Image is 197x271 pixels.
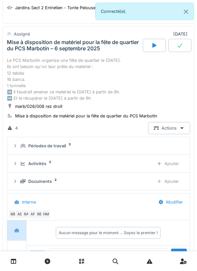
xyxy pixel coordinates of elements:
[95,3,194,20] div: Connecté(e).
[14,31,30,37] div: Assigné
[28,143,66,149] div: Périodes de travail
[10,158,187,170] summary: Activités3Ajouter
[28,160,46,167] div: Activités
[7,39,142,52] div: Mise à disposition de matériel pour la fête de quartier du PCS Marbotin – 6 septembre 2025
[15,125,18,131] div: 4
[153,196,188,208] div: Modifier
[22,209,31,219] div: RA
[173,31,190,37] div: [DATE]
[41,209,51,219] div: HM
[7,57,190,101] div: Le PCS Marbotin organise une fête de quartier le [DATE]. Ils ont besoin qu'on leur prête du matér...
[151,158,185,170] div: Ajouter
[10,175,187,187] summary: Documents2Ajouter
[15,103,62,110] div: marb/026/008 rez droit
[15,113,157,119] div: Mise à disposition de matériel pour la fête de quartier du PCS Marbotin
[22,199,36,205] div: Interne
[148,122,190,134] div: Actions
[151,175,185,187] div: Ajouter
[179,3,193,20] button: Close
[35,209,44,219] div: RE
[28,209,37,219] div: AF
[15,5,96,11] div: Jardins Sect 2 Entretien - Tonte Pelouse
[15,209,24,219] div: AB
[59,230,158,236] div: Aucun message pour le moment … Soyez le premier !
[9,209,18,219] div: ME
[10,140,187,152] summary: Périodes de travail3
[28,178,52,185] div: Documents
